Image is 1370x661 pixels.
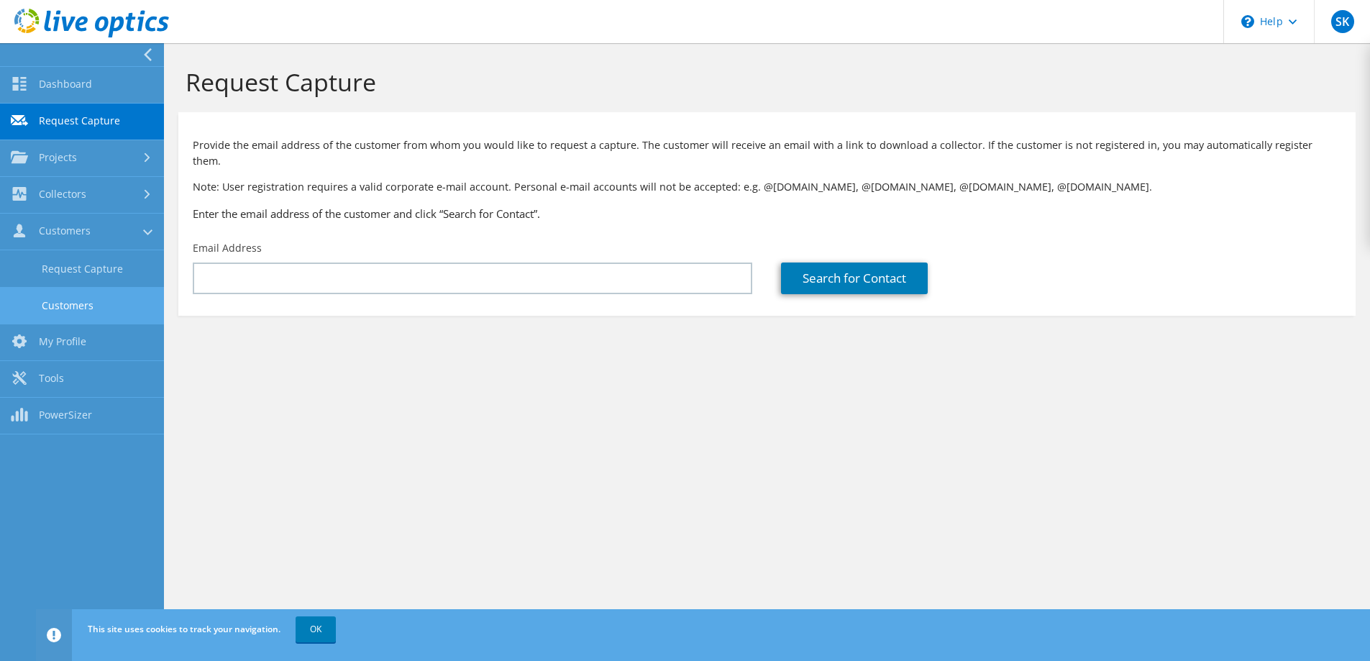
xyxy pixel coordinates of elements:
span: SK [1331,10,1354,33]
label: Email Address [193,241,262,255]
p: Provide the email address of the customer from whom you would like to request a capture. The cust... [193,137,1341,169]
p: Note: User registration requires a valid corporate e-mail account. Personal e-mail accounts will ... [193,179,1341,195]
h1: Request Capture [186,67,1341,97]
svg: \n [1241,15,1254,28]
a: OK [296,616,336,642]
h3: Enter the email address of the customer and click “Search for Contact”. [193,206,1341,222]
a: Search for Contact [781,263,928,294]
span: This site uses cookies to track your navigation. [88,623,280,635]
